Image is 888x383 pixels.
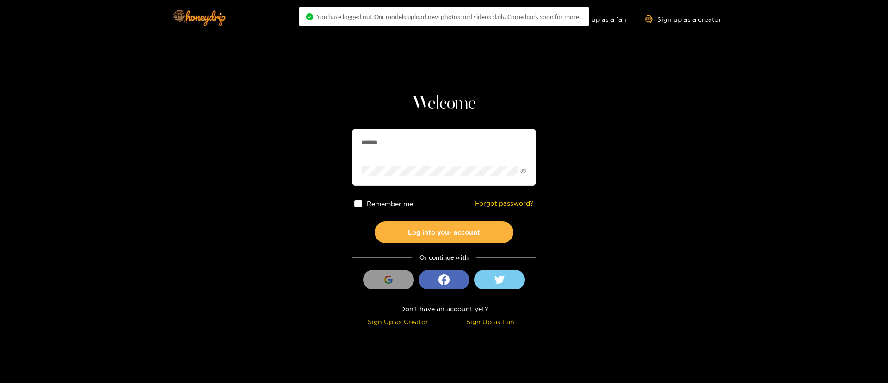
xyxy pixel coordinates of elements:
a: Forgot password? [475,200,534,207]
span: eye-invisible [520,168,526,174]
span: You have logged out. Our models upload new photos and videos daily. Come back soon for more.. [317,13,582,20]
div: Don't have an account yet? [352,303,536,314]
a: Sign up as a creator [645,15,721,23]
div: Sign Up as Fan [446,316,534,327]
span: Remember me [367,200,413,207]
a: Sign up as a fan [563,15,626,23]
span: check-circle [306,13,313,20]
div: Sign Up as Creator [354,316,442,327]
button: Log into your account [375,221,513,243]
div: Or continue with [352,252,536,263]
h1: Welcome [352,93,536,115]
